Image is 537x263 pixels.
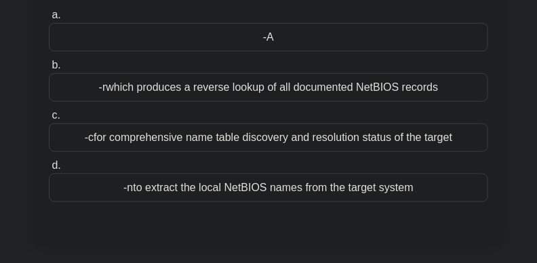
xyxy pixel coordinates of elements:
ip: which produces a reverse lookup of all documented NetBIOS records [106,79,438,96]
ip: for comprehensive name table discovery and resolution status of the target [94,129,452,146]
span: a. [52,9,60,20]
span: b. [52,59,60,70]
div: -r [49,73,488,102]
span: c. [52,109,60,121]
div: -c [49,123,488,152]
div: -A [49,23,488,52]
div: -n [49,174,488,202]
ip: to extract the local NetBIOS names from the target system [133,180,414,196]
span: d. [52,159,60,171]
